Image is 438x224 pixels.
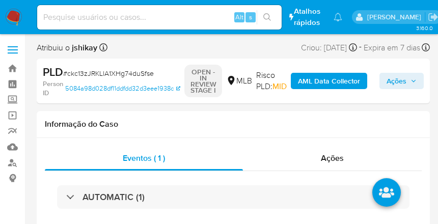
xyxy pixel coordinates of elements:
span: Atribuiu o [37,42,97,53]
span: MID [272,80,287,92]
div: MLB [226,75,252,87]
input: Pesquise usuários ou casos... [37,11,282,24]
b: Person ID [43,79,63,97]
span: Expira em 7 dias [364,42,420,53]
p: jonathan.shikay@mercadolivre.com [367,12,425,22]
span: - [359,41,362,54]
button: search-icon [257,10,278,24]
h1: Informação do Caso [45,119,422,129]
button: Ações [379,73,424,89]
span: Atalhos rápidos [294,6,324,27]
span: Alt [235,12,243,22]
span: Ações [321,152,344,164]
b: PLD [43,64,63,80]
div: Criou: [DATE] [301,41,357,54]
a: Notificações [334,13,342,21]
b: jshikay [70,42,97,53]
button: AML Data Collector [291,73,367,89]
span: Risco PLD: [256,70,287,92]
span: s [249,12,252,22]
b: AML Data Collector [298,73,360,89]
p: OPEN - IN REVIEW STAGE I [184,65,222,97]
div: AUTOMATIC (1) [57,185,409,209]
h3: AUTOMATIC (1) [83,191,145,203]
a: 5084a98d028df11ddfdd32d3eee1938c [65,79,180,97]
span: Ações [387,73,406,89]
span: Eventos ( 1 ) [123,152,165,164]
span: # ckc13zJRKLlA1XHg74duSfse [63,68,154,78]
